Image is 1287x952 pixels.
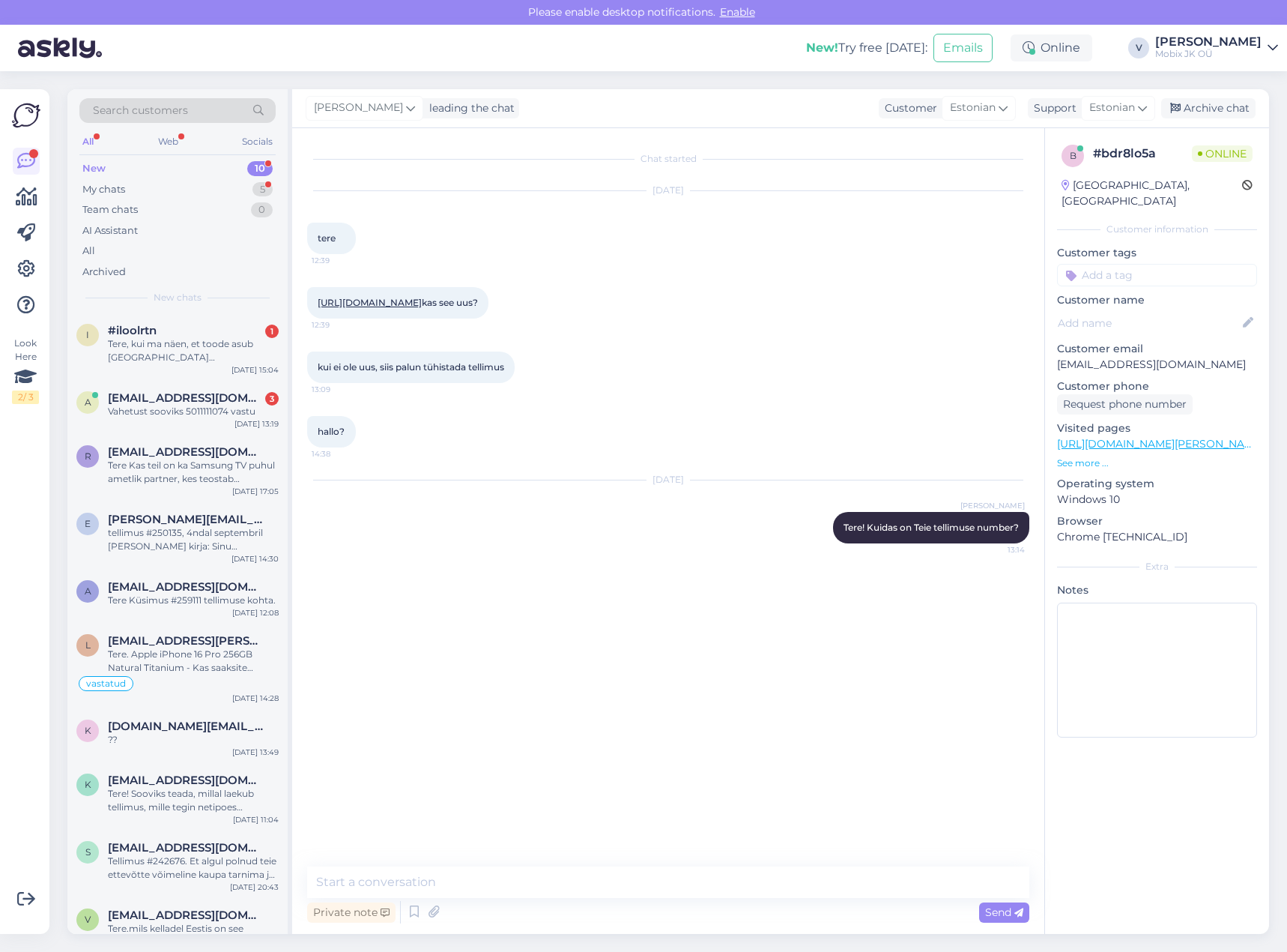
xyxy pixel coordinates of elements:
a: [URL][DOMAIN_NAME] [318,297,422,308]
div: Extra [1057,560,1257,573]
span: #iloolrtn [108,324,157,337]
div: [GEOGRAPHIC_DATA], [GEOGRAPHIC_DATA] [1062,178,1242,209]
div: Look Here [12,337,39,404]
div: Tere. Apple iPhone 16 Pro 256GB Natural Titanium - Kas saaksite täpsustada mis tootmisajaga mudel... [108,648,279,675]
span: Search customers [93,103,188,118]
span: Estonian [950,100,996,116]
b: New! [806,40,838,55]
div: All [79,132,97,151]
p: Notes [1057,582,1257,598]
div: AI Assistant [82,223,138,238]
div: ?? [108,733,279,747]
p: [EMAIL_ADDRESS][DOMAIN_NAME] [1057,357,1257,373]
div: [DATE] 12:08 [232,607,279,618]
span: b [1070,150,1076,161]
a: [URL][DOMAIN_NAME][PERSON_NAME] [1057,437,1264,451]
span: Online [1192,145,1253,162]
div: Archived [82,265,126,280]
span: arved1981@gmail.com [108,391,264,405]
span: 13:09 [312,384,368,395]
div: [DATE] 17:05 [232,486,279,497]
span: kui ei ole uus, siis palun tühistada tellimus [318,361,504,373]
div: Request phone number [1057,394,1193,415]
div: tellimus #250135, 4ndal septembril [PERSON_NAME] kirja: Sinu tellimusele on lisatud märkus: Tere!... [108,526,279,553]
span: raido.pajusi@gmail.com [108,445,264,459]
div: Online [1011,34,1092,61]
div: [DATE] 11:04 [233,814,279,825]
span: [PERSON_NAME] [314,100,403,116]
div: Mobix JK OÜ [1155,48,1262,60]
div: 2 / 3 [12,391,39,404]
p: Windows 10 [1057,492,1257,507]
span: valdek.veod@gmail.com [108,909,264,922]
div: Tere Kas teil on ka Samsung TV puhul ametlik partner, kes teostab garantiitöid? [108,459,279,486]
span: a [85,585,91,597]
div: Socials [239,132,276,151]
p: Operating system [1057,476,1257,492]
div: 3 [265,392,279,406]
div: [DATE] 15:04 [231,364,279,376]
div: Customer information [1057,223,1257,236]
div: leading the chat [423,100,515,116]
div: 1 [265,325,279,338]
div: 10 [247,161,273,176]
div: Private note [307,903,396,923]
span: 12:39 [312,319,368,331]
div: [DATE] 13:49 [232,747,279,758]
p: Customer name [1057,292,1257,308]
div: [DATE] 14:30 [231,553,279,564]
img: Askly Logo [12,101,40,130]
span: e [85,518,91,529]
span: r [85,451,91,462]
p: See more ... [1057,457,1257,470]
span: 12:39 [312,255,368,266]
p: Customer phone [1057,379,1257,394]
div: Web [155,132,181,151]
div: [DATE] 14:28 [232,693,279,704]
div: [DATE] [307,184,1029,197]
span: Enable [715,5,760,19]
div: Try free [DATE]: [806,39,927,57]
p: Customer tags [1057,245,1257,261]
div: Tere.mils kelladel Eestis on see funksioon peal ebaregulaarset südamerütmi, mis võib viidata näit... [108,922,279,949]
p: Browser [1057,513,1257,529]
p: Chrome [TECHNICAL_ID] [1057,529,1257,545]
span: Estonian [1089,100,1135,116]
div: [PERSON_NAME] [1155,36,1262,48]
span: k.noulik@gmail.com [108,774,264,787]
span: vastatud [86,679,126,688]
div: Customer [879,100,937,116]
span: s [85,846,91,858]
div: [DATE] 20:43 [230,882,279,893]
a: [PERSON_NAME]Mobix JK OÜ [1155,36,1278,60]
span: tere [318,232,336,244]
div: [DATE] 13:19 [234,418,279,430]
span: 14:38 [312,448,368,460]
div: Archive chat [1161,98,1256,118]
span: i [86,329,89,340]
div: Chat started [307,152,1029,166]
div: 5 [252,182,273,197]
button: Emails [933,34,993,62]
span: Tere! Kuidas on Teie tellimuse number? [844,522,1019,533]
div: Team chats [82,202,138,217]
div: My chats [82,182,125,197]
span: artyomkuleshov@gmail.com [108,580,264,594]
span: hallo? [318,426,345,437]
span: New chats [154,291,202,304]
span: Send [985,906,1023,919]
span: edvin.arendaja@gmail.com [108,513,264,526]
div: Tere, kui ma näen, et toode asub [GEOGRAPHIC_DATA] [GEOGRAPHIC_DATA], kas sellele saab [PERSON_NA... [108,337,279,364]
div: [DATE] [307,473,1029,486]
p: Visited pages [1057,421,1257,436]
p: Customer email [1057,341,1257,357]
div: Support [1028,100,1076,116]
div: New [82,161,106,176]
span: k [85,725,91,736]
span: 13:14 [969,544,1025,555]
div: Vahetust sooviks 5011111074 vastu [108,405,279,418]
span: [PERSON_NAME] [960,500,1025,511]
span: sulev.maesaar@gmail.com [108,841,264,855]
div: # bdr8lo5a [1093,145,1192,163]
span: k [85,779,91,790]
